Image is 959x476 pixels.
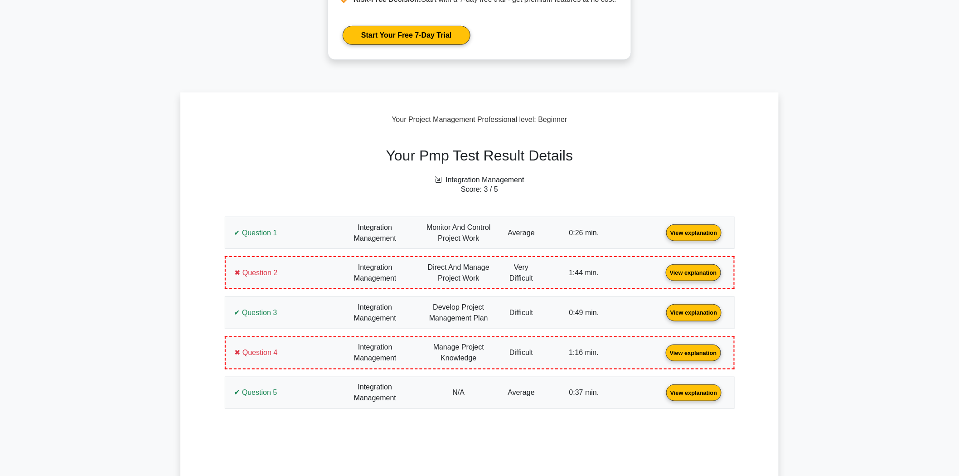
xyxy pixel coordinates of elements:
a: Start Your Free 7-Day Trial [343,26,470,45]
a: View explanation [663,308,725,316]
a: View explanation [663,389,725,396]
span: Your Project Management Professional level [392,116,534,123]
a: View explanation [663,228,725,236]
a: View explanation [662,348,725,356]
div: : Beginner [180,114,779,125]
div: Score: 3 / 5 [198,129,762,445]
h6: Integration Management [219,175,740,184]
a: View explanation [662,268,725,276]
h2: Your Pmp Test Result Details [219,147,740,164]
